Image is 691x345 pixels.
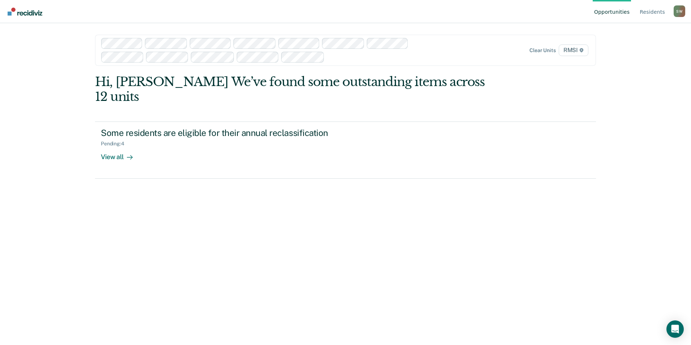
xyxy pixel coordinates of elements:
[529,47,556,54] div: Clear units
[8,8,42,16] img: Recidiviz
[559,44,588,56] span: RMSI
[101,141,130,147] div: Pending : 4
[674,5,685,17] button: Profile dropdown button
[95,74,496,104] div: Hi, [PERSON_NAME] We’ve found some outstanding items across 12 units
[674,5,685,17] div: S W
[95,122,596,179] a: Some residents are eligible for their annual reclassificationPending:4View all
[666,320,684,338] div: Open Intercom Messenger
[101,147,141,161] div: View all
[101,128,355,138] div: Some residents are eligible for their annual reclassification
